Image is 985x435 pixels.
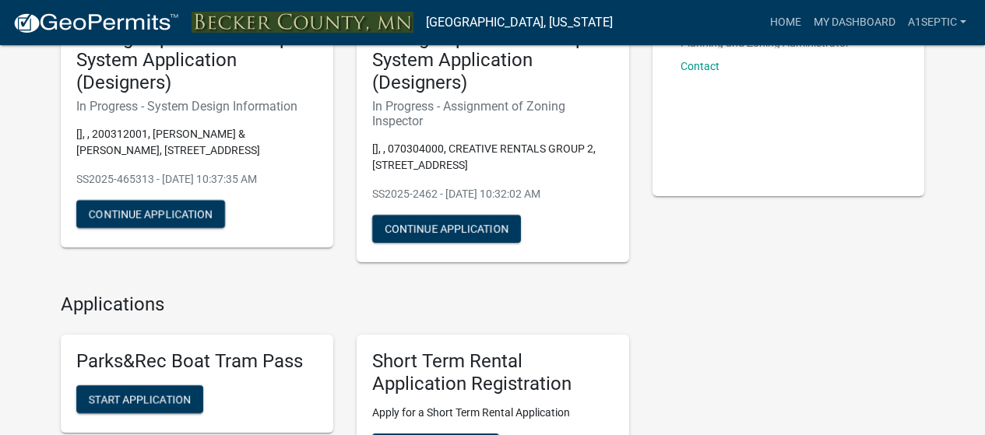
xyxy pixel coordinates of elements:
[372,141,614,174] p: [], , 070304000, CREATIVE RENTALS GROUP 2, [STREET_ADDRESS]
[76,171,318,188] p: SS2025-465313 - [DATE] 10:37:35 AM
[372,350,614,395] h5: Short Term Rental Application Registration
[61,293,629,316] h4: Applications
[902,8,973,37] a: A1SEPTIC
[807,8,902,37] a: My Dashboard
[76,350,318,373] h5: Parks&Rec Boat Tram Pass
[764,8,807,37] a: Home
[372,405,614,421] p: Apply for a Short Term Rental Application
[372,99,614,128] h6: In Progress - Assignment of Zoning Inspector
[372,215,521,243] button: Continue Application
[372,186,614,202] p: SS2025-2462 - [DATE] 10:32:02 AM
[192,12,413,33] img: Becker County, Minnesota
[76,200,225,228] button: Continue Application
[76,126,318,159] p: [], , 200312001, [PERSON_NAME] & [PERSON_NAME], [STREET_ADDRESS]
[76,99,318,114] h6: In Progress - System Design Information
[681,60,719,72] a: Contact
[89,392,191,405] span: Start Application
[76,27,318,94] h5: Zoning-Septic: Onsite Septic System Application (Designers)
[372,27,614,94] h5: Zoning-Septic: Onsite Septic System Application (Designers)
[426,9,613,36] a: [GEOGRAPHIC_DATA], [US_STATE]
[76,385,203,413] button: Start Application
